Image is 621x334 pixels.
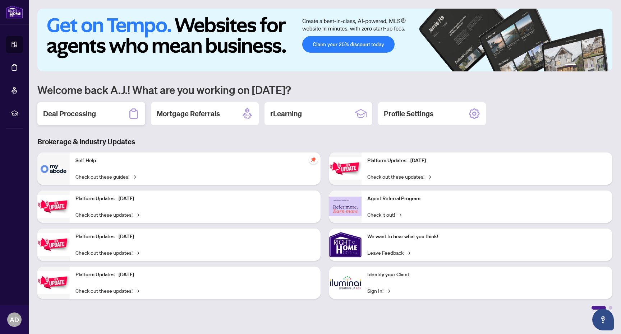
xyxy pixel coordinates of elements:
[367,271,607,279] p: Identify your Client
[135,211,139,218] span: →
[37,233,70,256] img: Platform Updates - July 21, 2025
[157,109,220,119] h2: Mortgage Referrals
[75,173,136,180] a: Check out these guides!→
[43,109,96,119] h2: Deal Processing
[37,9,612,71] img: Slide 0
[6,5,23,19] img: logo
[329,157,362,180] img: Platform Updates - June 23, 2025
[367,195,607,203] p: Agent Referral Program
[427,173,431,180] span: →
[37,152,70,185] img: Self-Help
[367,287,390,295] a: Sign In!→
[565,64,576,67] button: 1
[75,271,315,279] p: Platform Updates - [DATE]
[367,157,607,165] p: Platform Updates - [DATE]
[37,271,70,294] img: Platform Updates - July 8, 2025
[398,211,401,218] span: →
[591,64,594,67] button: 4
[309,155,318,164] span: pushpin
[135,249,139,257] span: →
[384,109,433,119] h2: Profile Settings
[135,287,139,295] span: →
[37,137,612,147] h3: Brokerage & Industry Updates
[329,229,362,261] img: We want to hear what you think!
[75,249,139,257] a: Check out these updates!→
[37,195,70,218] img: Platform Updates - September 16, 2025
[406,249,410,257] span: →
[270,109,302,119] h2: rLearning
[75,233,315,241] p: Platform Updates - [DATE]
[592,309,614,330] button: Open asap
[367,233,607,241] p: We want to hear what you think!
[597,64,599,67] button: 5
[329,197,362,216] img: Agent Referral Program
[37,83,612,97] h1: Welcome back A.J.! What are you working on [DATE]?
[75,287,139,295] a: Check out these updates!→
[132,173,136,180] span: →
[579,64,582,67] button: 2
[75,157,315,165] p: Self-Help
[329,267,362,299] img: Identify your Client
[75,211,139,218] a: Check out these updates!→
[367,211,401,218] a: Check it out!→
[10,315,19,325] span: AD
[386,287,390,295] span: →
[367,173,431,180] a: Check out these updates!→
[75,195,315,203] p: Platform Updates - [DATE]
[367,249,410,257] a: Leave Feedback→
[602,64,605,67] button: 6
[585,64,588,67] button: 3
